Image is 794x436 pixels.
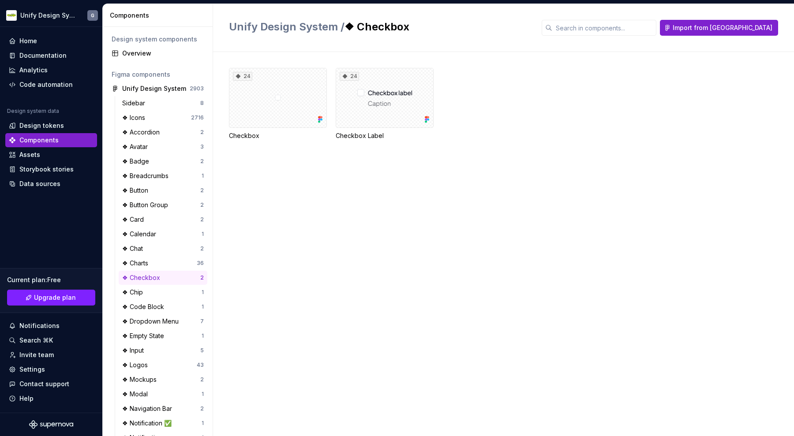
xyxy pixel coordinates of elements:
[122,302,168,311] div: ❖ Code Block
[6,10,17,21] img: ff8e0909-dd45-4618-9117-6bc44a219e22.png
[202,332,204,339] div: 1
[19,350,54,359] div: Invite team
[119,256,207,270] a: ❖ Charts36
[119,314,207,328] a: ❖ Dropdown Menu7
[552,20,656,36] input: Search in components...
[122,171,172,180] div: ❖ Breadcrumbs
[19,80,73,89] div: Code automation
[229,20,531,34] h2: ❖ Checkbox
[119,343,207,358] a: ❖ Input5
[5,78,97,92] a: Code automation
[5,319,97,333] button: Notifications
[119,96,207,110] a: Sidebar8
[202,172,204,179] div: 1
[122,259,152,268] div: ❖ Charts
[229,20,345,33] span: Unify Design System /
[119,140,207,154] a: ❖ Avatar3
[34,293,76,302] span: Upgrade plan
[5,63,97,77] a: Analytics
[119,183,207,198] a: ❖ Button2
[7,108,59,115] div: Design system data
[202,303,204,310] div: 1
[122,186,152,195] div: ❖ Button
[200,129,204,136] div: 2
[200,201,204,209] div: 2
[122,419,175,428] div: ❖ Notification ✅
[200,347,204,354] div: 5
[5,148,97,162] a: Assets
[119,154,207,168] a: ❖ Badge2
[19,365,45,374] div: Settings
[122,128,163,137] div: ❖ Accordion
[119,169,207,183] a: ❖ Breadcrumbs1
[119,198,207,212] a: ❖ Button Group2
[200,274,204,281] div: 2
[119,373,207,387] a: ❖ Mockups2
[200,216,204,223] div: 2
[5,377,97,391] button: Contact support
[200,143,204,150] div: 3
[200,187,204,194] div: 2
[2,6,101,25] button: Unify Design SystemG
[19,165,74,174] div: Storybook stories
[122,332,168,340] div: ❖ Empty State
[5,48,97,63] a: Documentation
[336,68,434,140] div: 24Checkbox Label
[119,300,207,314] a: ❖ Code Block1
[119,416,207,430] a: ❖ Notification ✅1
[5,162,97,176] a: Storybook stories
[19,321,60,330] div: Notifications
[191,114,204,121] div: 2716
[19,136,59,145] div: Components
[29,420,73,429] svg: Supernova Logo
[202,420,204,427] div: 1
[119,329,207,343] a: ❖ Empty State1
[202,391,204,398] div: 1
[19,394,34,403] div: Help
[122,49,204,58] div: Overview
[122,84,186,93] div: Unify Design System
[7,276,95,284] div: Current plan : Free
[197,361,204,369] div: 43
[200,376,204,383] div: 2
[190,85,204,92] div: 2903
[200,245,204,252] div: 2
[122,273,164,282] div: ❖ Checkbox
[119,271,207,285] a: ❖ Checkbox2
[108,46,207,60] a: Overview
[19,51,67,60] div: Documentation
[119,242,207,256] a: ❖ Chat2
[122,99,149,108] div: Sidebar
[110,11,209,20] div: Components
[91,12,94,19] div: G
[5,177,97,191] a: Data sources
[200,158,204,165] div: 2
[122,346,147,355] div: ❖ Input
[5,133,97,147] a: Components
[19,179,60,188] div: Data sources
[122,230,160,238] div: ❖ Calendar
[119,402,207,416] a: ❖ Navigation Bar2
[122,317,182,326] div: ❖ Dropdown Menu
[122,404,176,413] div: ❖ Navigation Bar
[229,131,327,140] div: Checkbox
[660,20,778,36] button: Import from [GEOGRAPHIC_DATA]
[5,391,97,406] button: Help
[122,113,149,122] div: ❖ Icons
[122,390,151,399] div: ❖ Modal
[19,380,69,388] div: Contact support
[122,215,147,224] div: ❖ Card
[19,66,48,75] div: Analytics
[122,361,151,369] div: ❖ Logos
[122,157,153,166] div: ❖ Badge
[19,336,53,345] div: Search ⌘K
[340,72,359,81] div: 24
[336,131,434,140] div: Checkbox Label
[5,119,97,133] a: Design tokens
[5,362,97,376] a: Settings
[19,37,37,45] div: Home
[7,290,95,306] a: Upgrade plan
[20,11,77,20] div: Unify Design System
[119,111,207,125] a: ❖ Icons2716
